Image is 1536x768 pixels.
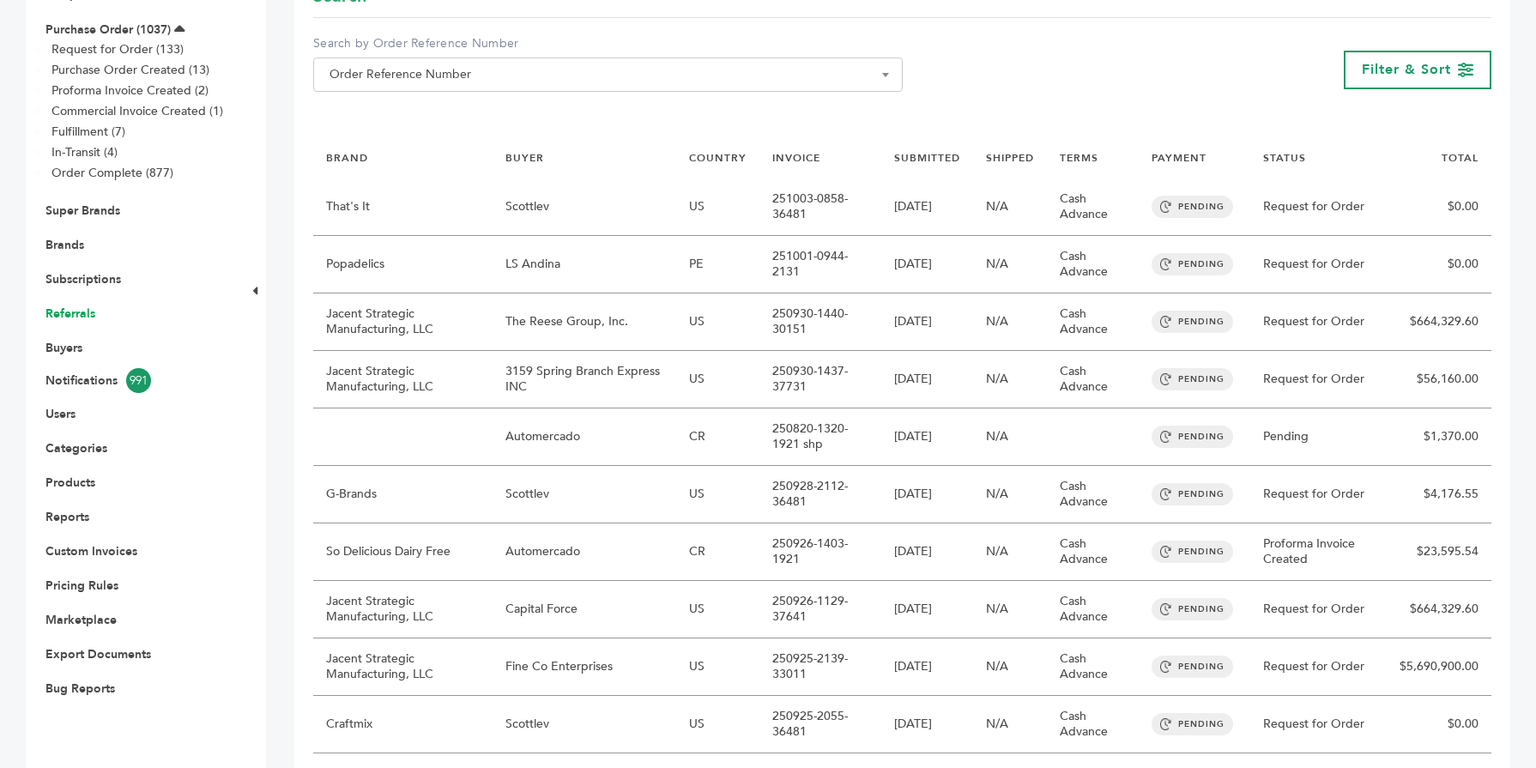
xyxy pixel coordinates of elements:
[45,406,76,422] a: Users
[1152,541,1233,563] span: PENDING
[973,178,1047,236] td: N/A
[493,696,676,753] td: Scottlev
[676,696,759,753] td: US
[881,696,973,753] td: [DATE]
[1387,408,1491,466] td: $1,370.00
[1387,696,1491,753] td: $0.00
[1362,60,1451,79] span: Filter & Sort
[1047,178,1139,236] td: Cash Advance
[676,408,759,466] td: CR
[1250,178,1387,236] td: Request for Order
[1060,151,1098,165] a: TERMS
[493,408,676,466] td: Automercado
[759,293,880,351] td: 250930-1440-30151
[1047,638,1139,696] td: Cash Advance
[493,351,676,408] td: 3159 Spring Branch Express INC
[493,236,676,293] td: LS Andina
[45,543,137,559] a: Custom Invoices
[1047,236,1139,293] td: Cash Advance
[881,408,973,466] td: [DATE]
[45,271,121,287] a: Subscriptions
[881,236,973,293] td: [DATE]
[45,440,107,457] a: Categories
[45,21,171,38] a: Purchase Order (1037)
[45,237,84,253] a: Brands
[1047,523,1139,581] td: Cash Advance
[986,151,1034,165] a: SHIPPED
[1250,638,1387,696] td: Request for Order
[323,63,893,87] span: Order Reference Number
[51,41,184,57] a: Request for Order (133)
[759,236,880,293] td: 251001-0944-2131
[1152,196,1233,218] span: PENDING
[1250,581,1387,638] td: Request for Order
[676,581,759,638] td: US
[973,523,1047,581] td: N/A
[881,178,973,236] td: [DATE]
[973,581,1047,638] td: N/A
[45,368,221,393] a: Notifications991
[313,293,493,351] td: Jacent Strategic Manufacturing, LLC
[881,351,973,408] td: [DATE]
[1387,236,1491,293] td: $0.00
[1047,581,1139,638] td: Cash Advance
[676,178,759,236] td: US
[973,408,1047,466] td: N/A
[881,523,973,581] td: [DATE]
[759,178,880,236] td: 251003-0858-36481
[313,57,903,92] span: Order Reference Number
[676,293,759,351] td: US
[881,638,973,696] td: [DATE]
[1387,293,1491,351] td: $664,329.60
[973,638,1047,696] td: N/A
[973,466,1047,523] td: N/A
[45,509,89,525] a: Reports
[493,178,676,236] td: Scottlev
[1047,466,1139,523] td: Cash Advance
[759,351,880,408] td: 250930-1437-37731
[313,178,493,236] td: That's It
[1152,426,1233,448] span: PENDING
[51,103,223,119] a: Commercial Invoice Created (1)
[313,236,493,293] td: Popadelics
[313,466,493,523] td: G-Brands
[45,612,117,628] a: Marketplace
[313,35,903,52] label: Search by Order Reference Number
[313,638,493,696] td: Jacent Strategic Manufacturing, LLC
[45,475,95,491] a: Products
[1152,483,1233,505] span: PENDING
[759,696,880,753] td: 250925-2055-36481
[493,638,676,696] td: Fine Co Enterprises
[1387,351,1491,408] td: $56,160.00
[313,581,493,638] td: Jacent Strategic Manufacturing, LLC
[676,466,759,523] td: US
[493,466,676,523] td: Scottlev
[45,340,82,356] a: Buyers
[493,581,676,638] td: Capital Force
[326,151,368,165] a: BRAND
[51,144,118,160] a: In-Transit (4)
[45,203,120,219] a: Super Brands
[1152,368,1233,390] span: PENDING
[1250,523,1387,581] td: Proforma Invoice Created
[1152,253,1233,275] span: PENDING
[1152,656,1233,678] span: PENDING
[1250,466,1387,523] td: Request for Order
[45,680,115,697] a: Bug Reports
[759,638,880,696] td: 250925-2139-33011
[676,236,759,293] td: PE
[973,293,1047,351] td: N/A
[45,646,151,662] a: Export Documents
[45,305,95,322] a: Referrals
[759,581,880,638] td: 250926-1129-37641
[759,408,880,466] td: 250820-1320-1921 shp
[51,165,173,181] a: Order Complete (877)
[493,523,676,581] td: Automercado
[1387,638,1491,696] td: $5,690,900.00
[1047,696,1139,753] td: Cash Advance
[1152,151,1206,165] a: PAYMENT
[1250,351,1387,408] td: Request for Order
[51,124,125,140] a: Fulfillment (7)
[1152,598,1233,620] span: PENDING
[1152,713,1233,735] span: PENDING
